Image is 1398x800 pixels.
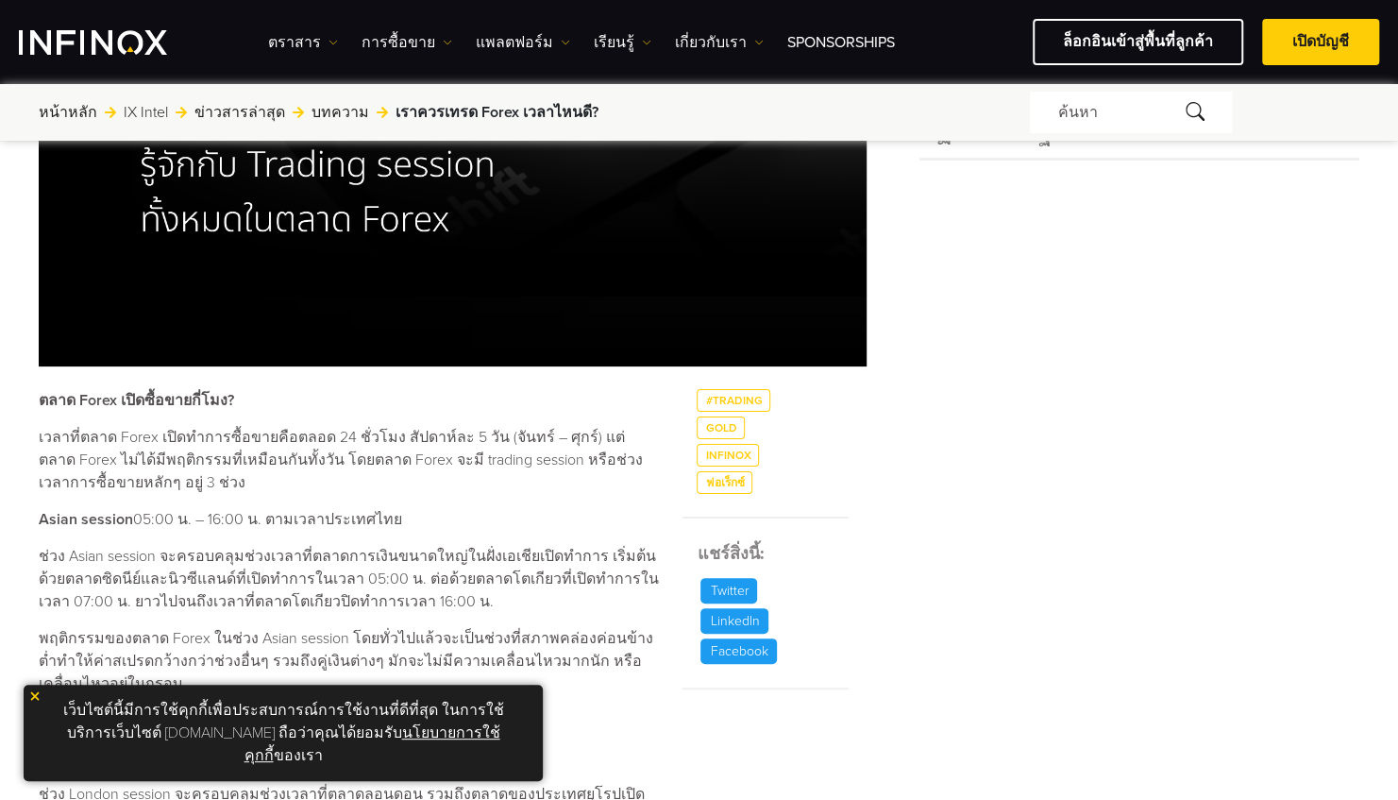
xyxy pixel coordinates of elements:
[675,31,764,54] a: เกี่ยวกับเรา
[39,510,133,529] strong: Asian session
[362,31,452,54] a: การซื้อขาย
[476,31,570,54] a: แพลตฟอร์ม
[39,627,660,695] p: พฤติกรรมของตลาด Forex ในช่วง Asian session โดยทั่วไปแล้วจะเป็นช่วงที่สภาพคล่องค่อนข้างต่ำทำให้ค่า...
[1262,19,1379,65] a: เปิดบัญชี
[697,638,781,664] a: Facebook
[697,471,752,494] a: ฟอเร็กซ์
[396,101,598,124] span: เราควรเทรด Forex เวลาไหนดี?
[697,578,761,604] a: Twitter
[268,31,338,54] a: ตราสาร
[700,578,757,604] p: Twitter
[39,391,234,410] strong: ตลาด Forex เปิดซื้อขายกี่โมง?
[787,31,895,54] a: Sponsorships
[697,417,745,439] a: Gold
[293,107,304,118] img: arrow-right
[39,426,660,494] p: เวลาที่ตลาด Forex เปิดทำการซื้อขายคือตลอด 24 ชั่วโมง สัปดาห์ละ 5 วัน (จันทร์ – ศุกร์) แต่ตลาด For...
[697,389,770,412] a: #Trading
[697,608,772,634] a: LinkedIn
[1033,19,1243,65] a: ล็อกอินเข้าสู่พื้นที่ลูกค้า
[194,101,285,124] a: ข่าวสารล่าสุด
[697,444,759,467] a: INFINOX
[124,101,168,124] a: IX Intel
[312,101,369,124] a: บทความ
[33,694,533,772] p: เว็บไซต์นี้มีการใช้คุกกี้เพื่อประสบการณ์การใช้งานที่ดีที่สุด ในการใช้บริการเว็บไซต์ [DOMAIN_NAME]...
[594,31,651,54] a: เรียนรู้
[39,508,660,531] p: 05:00 น. – 16:00 น. ตามเวลาประเทศไทย
[39,545,660,613] p: ช่วง Asian session จะครอบคลุมช่วงเวลาที่ตลาดการเงินขนาดใหญ่ในฝั่งเอเชียเปิดทำการ เริ่มต้นด้วยตลาด...
[28,689,42,703] img: yellow close icon
[377,107,388,118] img: arrow-right
[105,107,116,118] img: arrow-right
[176,107,187,118] img: arrow-right
[700,608,768,634] p: LinkedIn
[19,30,211,55] a: INFINOX Logo
[1030,92,1232,133] div: ค้นหา
[700,638,777,664] p: Facebook
[39,101,97,124] a: หน้าหลัก
[697,541,848,567] h5: แชร์สิ่งนี้:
